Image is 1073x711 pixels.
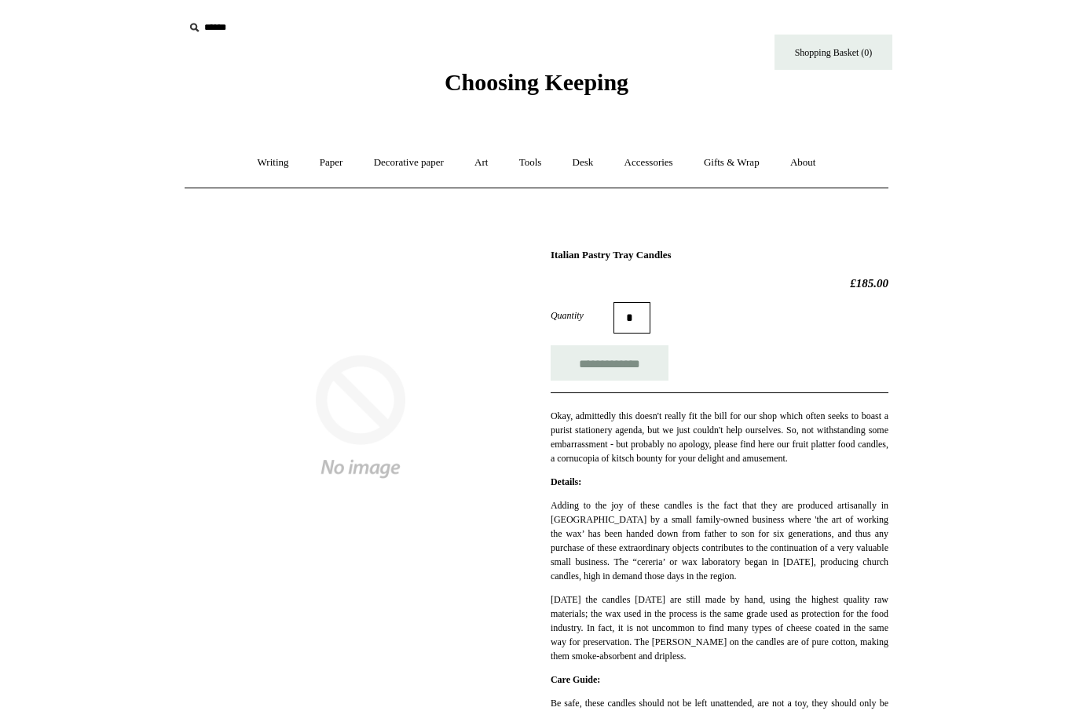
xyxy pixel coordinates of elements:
a: About [776,142,830,184]
a: Writing [244,142,303,184]
p: Okay, admittedly this doesn't really fit the bill for our shop which often seeks to boast a puris... [551,409,888,465]
p: [DATE] the candles [DATE] are still made by hand, using the highest quality raw materials; the wa... [551,592,888,663]
label: Quantity [551,308,613,323]
a: Art [460,142,502,184]
a: Desk [558,142,608,184]
a: Choosing Keeping [445,82,628,93]
a: Shopping Basket (0) [775,35,892,70]
a: Accessories [610,142,687,184]
a: Tools [505,142,556,184]
p: Adding to the joy of these candles is the fact that they are produced artisanally in [GEOGRAPHIC_... [551,498,888,583]
a: Decorative paper [360,142,458,184]
span: Choosing Keeping [445,69,628,95]
a: Gifts & Wrap [690,142,774,184]
h2: £185.00 [551,276,888,290]
strong: Care Guide: [551,674,600,685]
h1: Italian Pastry Tray Candles [551,249,888,261]
a: Paper [306,142,357,184]
strong: Details: [551,476,581,487]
